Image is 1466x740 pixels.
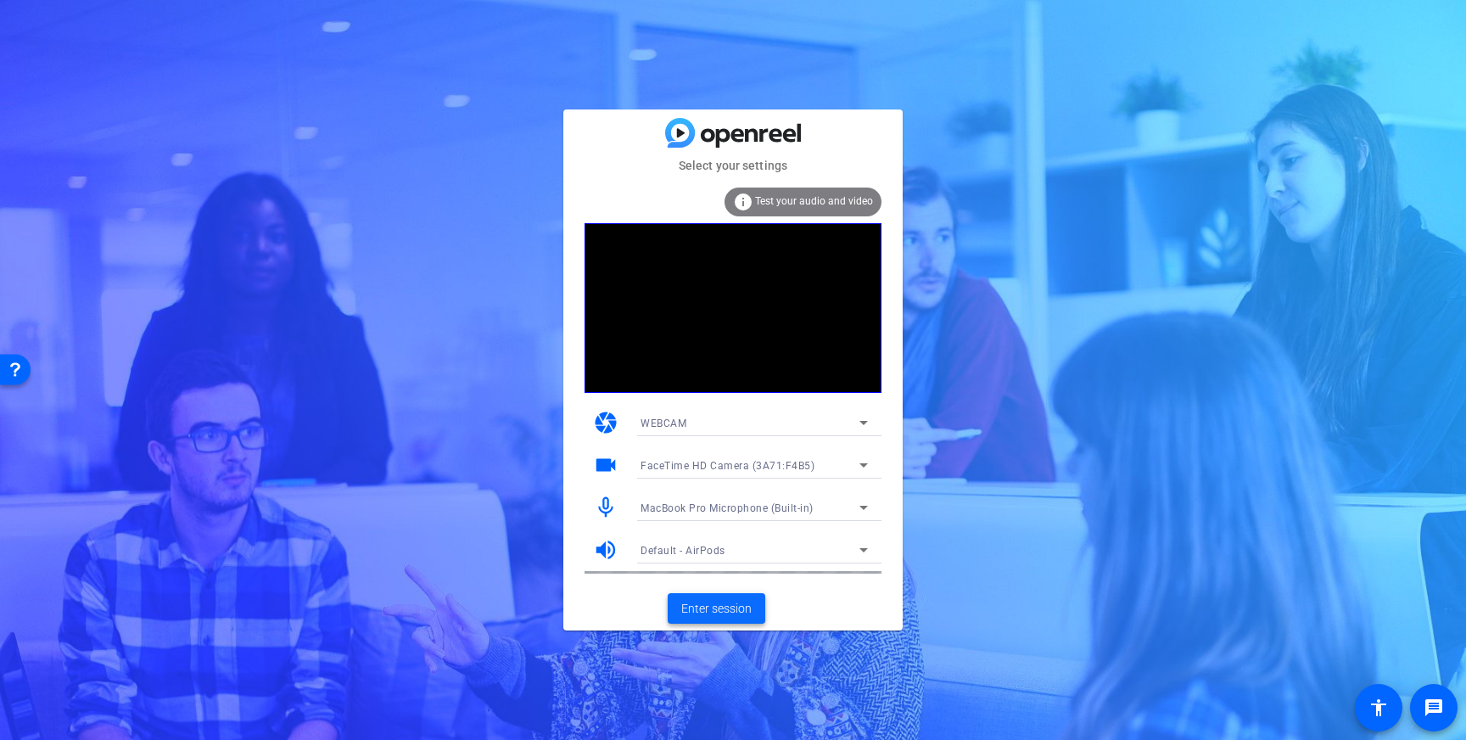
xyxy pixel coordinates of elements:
span: WEBCAM [641,418,686,429]
mat-icon: videocam [593,452,618,478]
span: Test your audio and video [755,195,873,207]
button: Enter session [668,593,765,624]
mat-icon: info [733,192,753,212]
mat-card-subtitle: Select your settings [563,156,903,175]
img: blue-gradient.svg [665,118,801,148]
mat-icon: accessibility [1368,698,1389,718]
mat-icon: mic_none [593,495,618,520]
mat-icon: volume_up [593,537,618,563]
mat-icon: camera [593,410,618,435]
span: MacBook Pro Microphone (Built-in) [641,502,814,514]
span: Default - AirPods [641,545,725,557]
mat-icon: message [1424,698,1444,718]
span: FaceTime HD Camera (3A71:F4B5) [641,460,814,472]
span: Enter session [681,600,752,618]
